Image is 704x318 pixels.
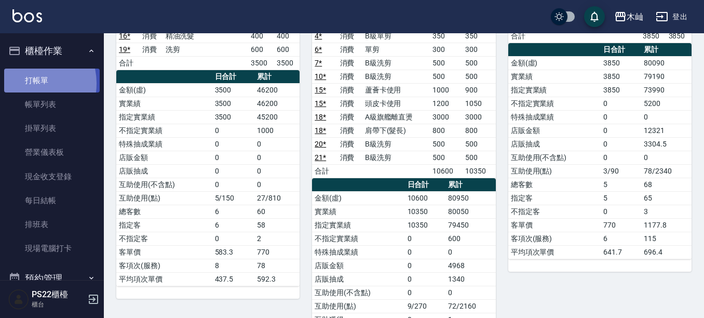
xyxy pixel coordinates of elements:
[362,83,430,97] td: 蘆薈卡使用
[601,164,642,178] td: 3/90
[430,43,463,56] td: 300
[254,70,300,84] th: 累計
[32,300,85,309] p: 櫃台
[4,189,100,213] a: 每日結帳
[430,97,463,110] td: 1200
[508,205,601,218] td: 不指定客
[212,124,254,137] td: 0
[445,259,496,272] td: 4968
[312,191,404,205] td: 金額(虛)
[641,70,692,83] td: 79190
[254,259,300,272] td: 78
[116,70,300,286] table: a dense table
[641,178,692,191] td: 68
[254,164,300,178] td: 0
[212,83,254,97] td: 3500
[641,191,692,205] td: 65
[337,43,362,56] td: 消費
[405,286,446,299] td: 0
[163,29,249,43] td: 精油洗髮
[116,232,212,245] td: 不指定客
[212,97,254,110] td: 3500
[601,110,642,124] td: 0
[116,97,212,110] td: 實業績
[274,29,300,43] td: 400
[362,137,430,151] td: B級洗剪
[641,56,692,70] td: 80090
[463,151,495,164] td: 500
[116,245,212,259] td: 客單價
[463,124,495,137] td: 800
[337,56,362,70] td: 消費
[212,164,254,178] td: 0
[4,165,100,189] a: 現金收支登錄
[601,43,642,57] th: 日合計
[601,56,642,70] td: 3850
[4,213,100,236] a: 排班表
[32,289,85,300] h5: PS22櫃檯
[312,272,404,286] td: 店販抽成
[140,29,163,43] td: 消費
[116,124,212,137] td: 不指定實業績
[362,29,430,43] td: B級單剪
[140,43,163,56] td: 消費
[254,245,300,259] td: 770
[508,245,601,259] td: 平均項次單價
[312,245,404,259] td: 特殊抽成業績
[254,272,300,286] td: 592.3
[254,124,300,137] td: 1000
[601,151,642,164] td: 0
[508,43,692,259] table: a dense table
[4,116,100,140] a: 掛單列表
[508,232,601,245] td: 客項次(服務)
[337,151,362,164] td: 消費
[430,56,463,70] td: 500
[508,83,601,97] td: 指定實業績
[254,97,300,110] td: 46200
[254,151,300,164] td: 0
[312,259,404,272] td: 店販金額
[430,164,463,178] td: 10600
[312,205,404,218] td: 實業績
[116,259,212,272] td: 客項次(服務)
[248,29,274,43] td: 400
[116,272,212,286] td: 平均項次單價
[212,272,254,286] td: 437.5
[116,151,212,164] td: 店販金額
[212,218,254,232] td: 6
[610,6,647,28] button: 木屾
[254,218,300,232] td: 58
[254,178,300,191] td: 0
[4,37,100,64] button: 櫃檯作業
[254,137,300,151] td: 0
[666,29,692,43] td: 3850
[212,151,254,164] td: 0
[337,97,362,110] td: 消費
[312,286,404,299] td: 互助使用(不含點)
[337,29,362,43] td: 消費
[641,164,692,178] td: 78/2340
[254,110,300,124] td: 45200
[640,29,666,43] td: 3850
[362,70,430,83] td: B級洗剪
[4,140,100,164] a: 營業儀表板
[641,232,692,245] td: 115
[163,43,249,56] td: 洗剪
[254,205,300,218] td: 60
[405,299,446,313] td: 9/270
[362,56,430,70] td: B級洗剪
[508,56,601,70] td: 金額(虛)
[652,7,692,27] button: 登出
[362,97,430,110] td: 頭皮卡使用
[445,205,496,218] td: 80050
[337,70,362,83] td: 消費
[212,70,254,84] th: 日合計
[508,218,601,232] td: 客單價
[508,97,601,110] td: 不指定實業績
[445,218,496,232] td: 79450
[641,218,692,232] td: 1177.8
[405,259,446,272] td: 0
[641,83,692,97] td: 73990
[641,97,692,110] td: 5200
[430,151,463,164] td: 500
